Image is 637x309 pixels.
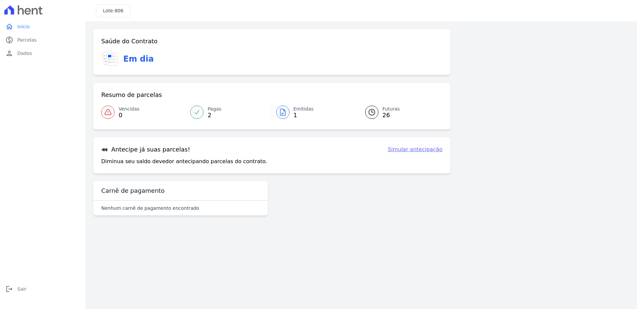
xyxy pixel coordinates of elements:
[119,106,139,113] span: Vencidas
[119,113,139,118] span: 0
[17,23,30,30] span: Início
[3,47,83,60] a: personDados
[382,113,400,118] span: 26
[101,187,165,195] h3: Carnê de pagamento
[101,146,190,154] h3: Antecipe já suas parcelas!
[17,286,26,292] span: Sair
[3,33,83,47] a: paidParcelas
[5,36,13,44] i: paid
[5,23,13,31] i: home
[103,7,124,14] h3: Lote:
[17,37,37,43] span: Parcelas
[101,205,199,211] p: Nenhum carnê de pagamento encontrado
[382,106,400,113] span: Futuras
[101,91,162,99] h3: Resumo de parcelas
[3,282,83,296] a: logoutSair
[357,103,442,122] a: Futuras 26
[294,113,314,118] span: 1
[123,53,154,65] h3: Em dia
[101,157,267,165] p: Diminua seu saldo devedor antecipando parcelas do contrato.
[186,103,272,122] a: Pagas 2
[101,103,186,122] a: Vencidas 0
[208,106,221,113] span: Pagas
[5,49,13,57] i: person
[3,20,83,33] a: homeInício
[272,103,357,122] a: Emitidas 1
[17,50,32,57] span: Dados
[294,106,314,113] span: Emitidas
[101,37,158,45] h3: Saúde do Contrato
[115,8,124,13] span: 806
[5,285,13,293] i: logout
[388,146,442,154] a: Simular antecipação
[208,113,221,118] span: 2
